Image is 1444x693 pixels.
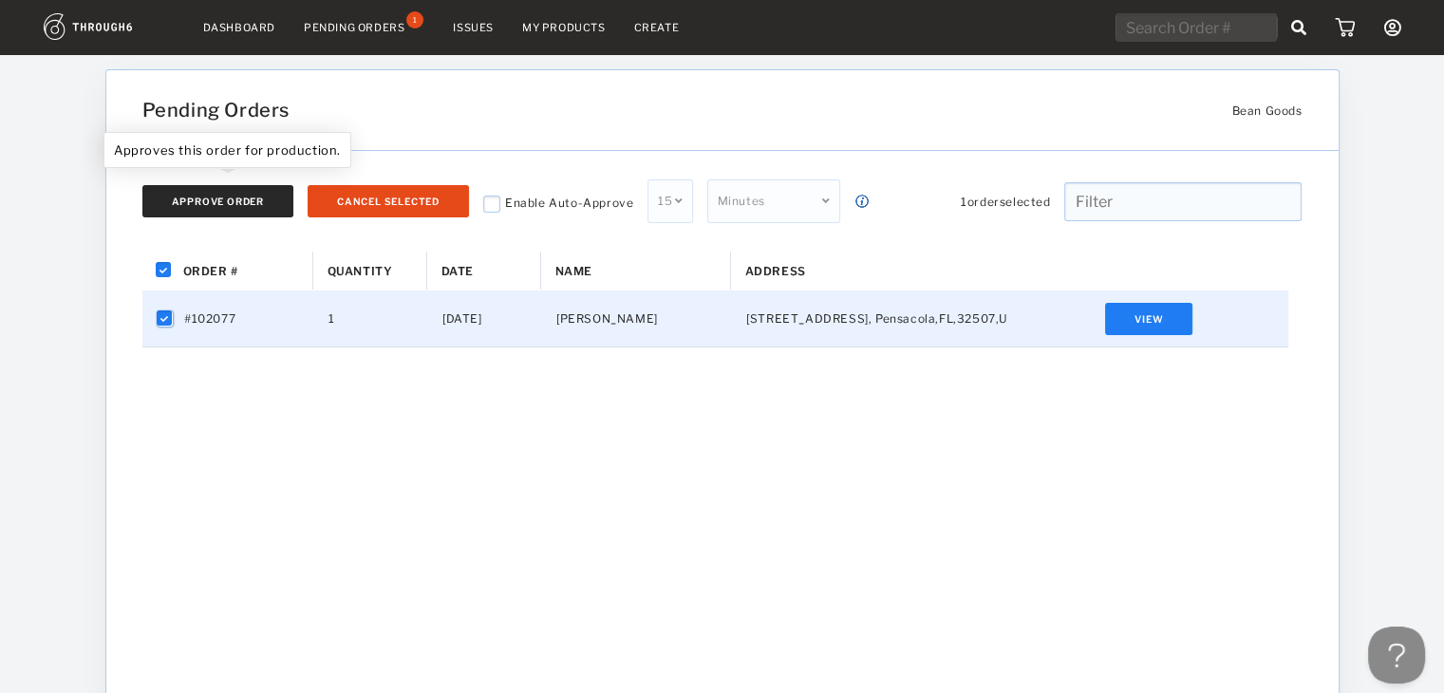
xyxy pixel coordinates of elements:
a: Issues [453,21,494,34]
img: logo.1c10ca64.svg [44,13,175,40]
div: Enable Auto-Approve [505,188,633,215]
span: Name [555,264,592,278]
a: Create [634,21,680,34]
a: Dashboard [203,21,275,34]
img: icon_cart.dab5cea1.svg [1335,18,1355,37]
div: Pending Orders [304,21,404,34]
button: Approve Order [142,185,293,217]
span: [DATE] [442,307,482,331]
span: #102077 [184,307,235,331]
a: Pending Orders1 [304,19,424,36]
span: Bean Goods [1231,103,1302,118]
span: Approves this order for production. [114,142,341,158]
iframe: Toggle Customer Support [1368,627,1425,684]
button: View [1105,303,1192,335]
span: Quantity [328,264,393,278]
span: Order # [183,264,238,278]
a: My Products [522,21,606,34]
div: Minutes [707,179,840,223]
div: 1 [313,290,427,346]
h1: Pending Orders [142,99,1107,122]
div: 15 [647,179,692,223]
div: 1 [406,11,423,28]
div: [PERSON_NAME] [541,290,731,346]
div: Press SPACE to deselect this row. [142,290,1288,347]
span: Date [441,264,474,278]
span: [STREET_ADDRESS] , Pensacola , FL , 32507 , US [746,307,1016,331]
span: Address [745,264,806,278]
img: icon_button_info.cb0b00cd.svg [854,194,870,209]
input: Filter [1064,182,1302,221]
input: Search Order # [1116,13,1277,42]
span: 1 order selected [961,195,1050,209]
button: Cancel Selected [308,185,469,217]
